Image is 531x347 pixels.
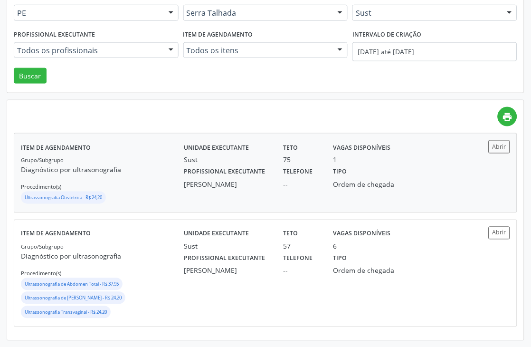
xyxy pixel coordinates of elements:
small: Grupo/Subgrupo [21,157,64,164]
span: Serra Talhada [187,8,329,18]
button: Buscar [14,68,47,84]
button: Abrir [489,227,510,240]
label: Unidade executante [184,227,249,241]
p: Diagnóstico por ultrasonografia [21,165,184,175]
small: Procedimento(s) [21,183,61,191]
label: Item de agendamento [183,28,253,42]
div: Sust [184,155,270,165]
label: Teto [284,227,298,241]
label: Unidade executante [184,140,249,155]
label: Profissional executante [14,28,95,42]
div: -- [284,266,320,276]
div: Sust [184,241,270,251]
small: Grupo/Subgrupo [21,243,64,251]
label: Tipo [333,251,347,266]
button: Abrir [489,140,510,153]
label: Profissional executante [184,165,265,180]
small: Ultrassonografia Obstetrica - R$ 24,20 [25,195,102,201]
div: 1 [333,155,337,165]
span: Todos os profissionais [17,46,159,55]
div: -- [284,180,320,190]
label: Telefone [284,251,313,266]
label: Item de agendamento [21,140,91,155]
span: Sust [356,8,498,18]
label: Tipo [333,165,347,180]
span: PE [17,8,159,18]
label: Teto [284,140,298,155]
div: 57 [284,241,320,251]
div: 75 [284,155,320,165]
div: [PERSON_NAME] [184,266,270,276]
div: Ordem de chegada [333,180,395,190]
div: 6 [333,241,337,251]
small: Ultrassonografia Transvaginal - R$ 24,20 [25,309,107,316]
label: Telefone [284,165,313,180]
small: Ultrassonografia de [PERSON_NAME] - R$ 24,20 [25,295,122,301]
div: [PERSON_NAME] [184,180,270,190]
span: Todos os itens [187,46,329,55]
i: print [503,112,513,122]
label: Intervalo de criação [352,28,421,42]
label: Vagas disponíveis [333,140,391,155]
label: Item de agendamento [21,227,91,241]
div: Ordem de chegada [333,266,395,276]
a: print [498,107,517,126]
label: Vagas disponíveis [333,227,391,241]
input: Selecione um intervalo [352,42,517,61]
label: Profissional executante [184,251,265,266]
p: Diagnóstico por ultrasonografia [21,251,184,261]
small: Ultrassonografia de Abdomen Total - R$ 37,95 [25,281,119,288]
small: Procedimento(s) [21,270,61,277]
